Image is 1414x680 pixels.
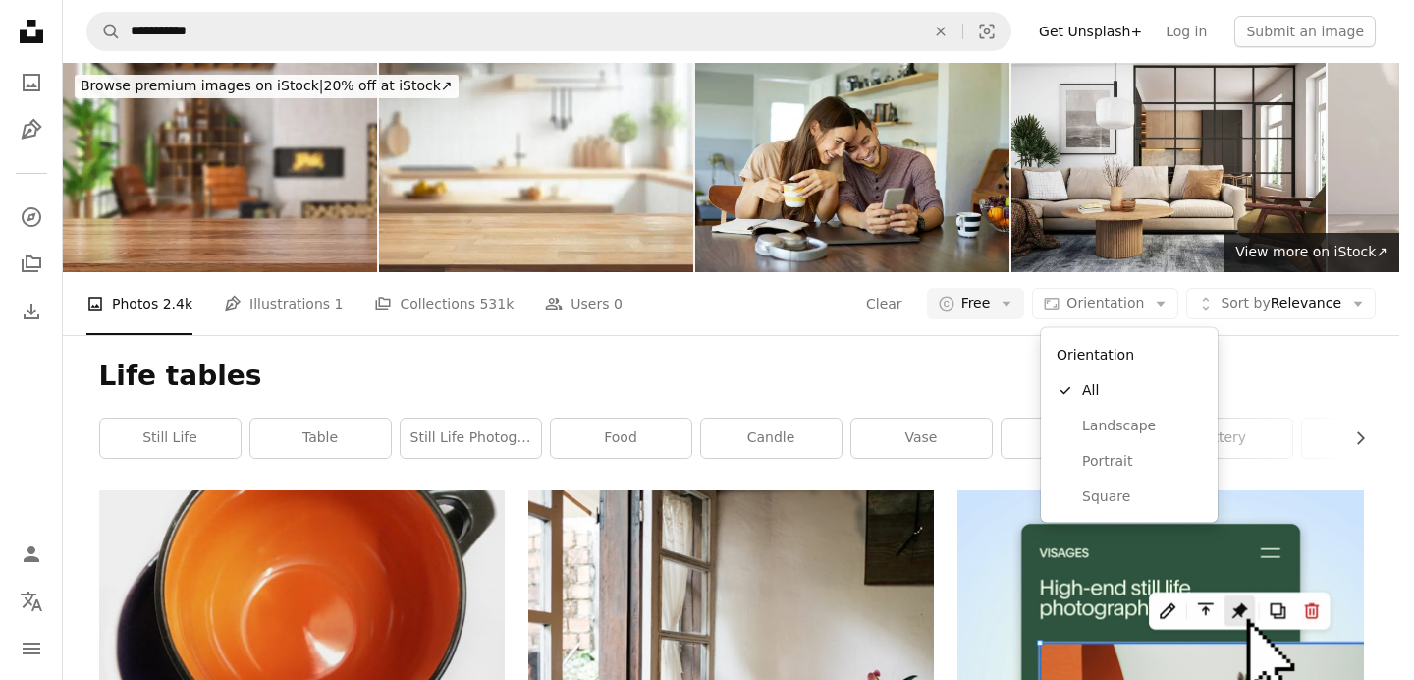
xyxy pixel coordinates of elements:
span: Square [1082,486,1202,506]
div: Orientation [1041,328,1218,523]
div: Orientation [1049,336,1210,373]
span: All [1082,381,1202,401]
span: Landscape [1082,416,1202,435]
span: Orientation [1066,295,1144,311]
span: Portrait [1082,451,1202,471]
button: Orientation [1032,288,1178,319]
